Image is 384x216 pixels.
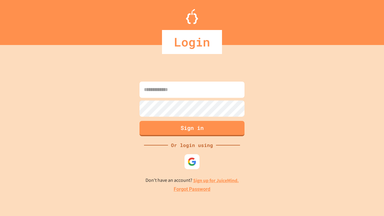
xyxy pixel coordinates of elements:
[139,121,244,136] button: Sign in
[186,9,198,24] img: Logo.svg
[145,177,239,184] p: Don't have an account?
[174,186,210,193] a: Forgot Password
[334,166,378,191] iframe: chat widget
[168,142,216,149] div: Or login using
[162,30,222,54] div: Login
[193,177,239,184] a: Sign up for JuiceMind.
[187,157,196,166] img: google-icon.svg
[359,192,378,210] iframe: chat widget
